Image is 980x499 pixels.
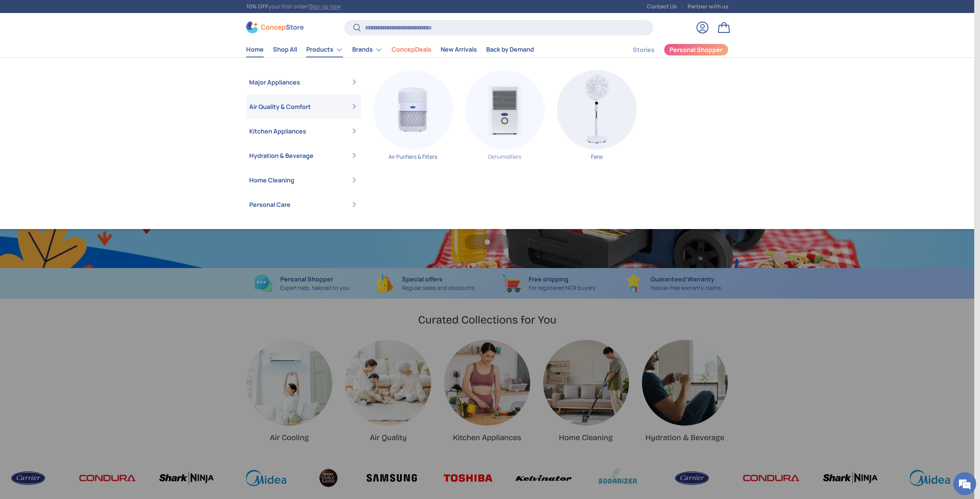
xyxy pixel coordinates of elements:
[664,44,728,56] a: Personal Shopper
[302,42,348,57] summary: Products
[348,42,387,57] summary: Brands
[246,21,304,33] img: ConcepStore
[486,42,534,57] a: Back by Demand
[670,47,722,53] span: Personal Shopper
[392,42,431,57] a: ConcepDeals
[441,42,477,57] a: New Arrivals
[273,42,297,57] a: Shop All
[246,42,534,57] nav: Primary
[614,42,728,57] nav: Secondary
[246,42,264,57] a: Home
[633,42,655,57] a: Stories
